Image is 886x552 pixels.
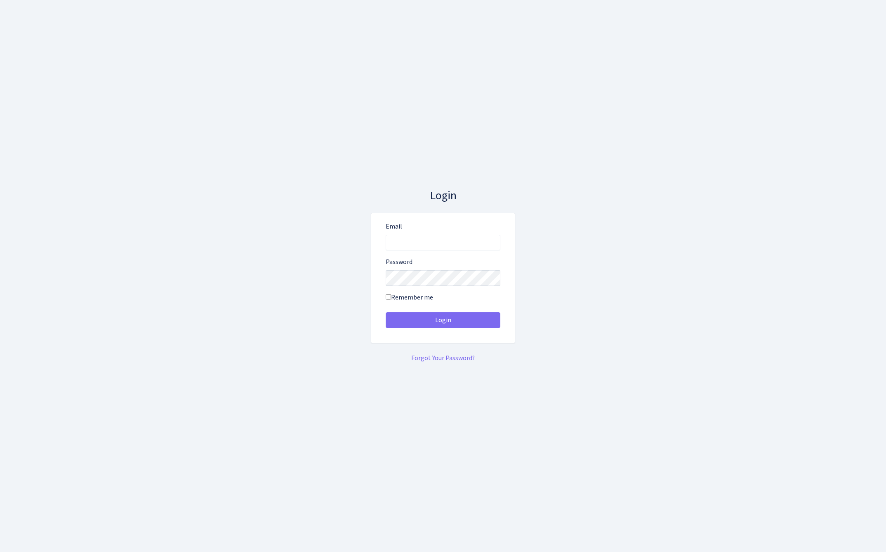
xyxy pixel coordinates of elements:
[386,294,391,300] input: Remember me
[386,222,402,231] label: Email
[411,354,475,363] a: Forgot Your Password?
[371,189,515,203] h3: Login
[386,293,433,302] label: Remember me
[386,312,500,328] button: Login
[386,257,412,267] label: Password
